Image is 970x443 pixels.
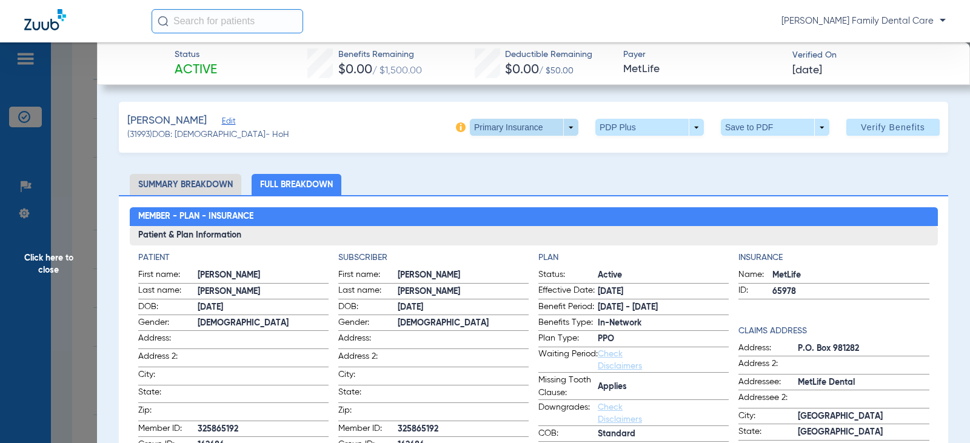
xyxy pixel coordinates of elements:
[538,284,598,299] span: Effective Date:
[138,301,198,315] span: DOB:
[130,207,938,227] h2: Member - Plan - Insurance
[538,348,598,372] span: Waiting Period:
[505,48,592,61] span: Deductible Remaining
[398,285,529,298] span: [PERSON_NAME]
[792,63,822,78] span: [DATE]
[539,67,574,75] span: / $50.00
[338,316,398,331] span: Gender:
[598,285,729,298] span: [DATE]
[538,401,598,425] span: Downgrades:
[130,174,241,195] li: Summary Breakdown
[338,301,398,315] span: DOB:
[738,268,772,283] span: Name:
[738,251,929,264] h4: Insurance
[738,425,798,440] span: State:
[252,174,341,195] li: Full Breakdown
[538,301,598,315] span: Benefit Period:
[138,268,198,283] span: First name:
[538,268,598,283] span: Status:
[338,284,398,299] span: Last name:
[598,381,729,393] span: Applies
[846,119,940,136] button: Verify Benefits
[798,342,929,355] span: P.O. Box 981282
[598,403,642,424] a: Check Disclaimers
[538,427,598,442] span: COB:
[24,9,66,30] img: Zuub Logo
[198,317,329,330] span: [DEMOGRAPHIC_DATA]
[398,423,529,436] span: 325865192
[598,269,729,282] span: Active
[798,426,929,439] span: [GEOGRAPHIC_DATA]
[175,62,217,79] span: Active
[598,333,729,345] span: PPO
[138,284,198,299] span: Last name:
[138,404,198,421] span: Zip:
[138,251,329,264] h4: Patient
[127,113,207,128] span: [PERSON_NAME]
[598,350,642,370] a: Check Disclaimers
[798,376,929,389] span: MetLife Dental
[138,316,198,331] span: Gender:
[538,316,598,331] span: Benefits Type:
[738,284,772,299] span: ID:
[738,376,798,390] span: Addressee:
[198,285,329,298] span: [PERSON_NAME]
[175,48,217,61] span: Status
[861,122,925,132] span: Verify Benefits
[138,422,198,437] span: Member ID:
[222,117,233,128] span: Edit
[338,368,398,385] span: City:
[623,62,781,77] span: MetLife
[152,9,303,33] input: Search for patients
[338,332,398,348] span: Address:
[738,391,798,408] span: Addressee 2:
[338,422,398,437] span: Member ID:
[372,66,422,76] span: / $1,500.00
[338,48,422,61] span: Benefits Remaining
[772,285,929,298] span: 65978
[456,122,466,132] img: info-icon
[772,269,929,282] span: MetLife
[470,119,578,136] button: Primary Insurance
[398,269,529,282] span: [PERSON_NAME]
[198,423,329,436] span: 325865192
[623,48,781,61] span: Payer
[738,325,929,338] h4: Claims Address
[338,404,398,421] span: Zip:
[198,269,329,282] span: [PERSON_NAME]
[338,64,372,76] span: $0.00
[538,332,598,347] span: Plan Type:
[198,301,329,314] span: [DATE]
[738,358,798,374] span: Address 2:
[721,119,829,136] button: Save to PDF
[127,128,289,141] span: (31993) DOB: [DEMOGRAPHIC_DATA] - HoH
[538,251,729,264] h4: Plan
[598,301,729,314] span: [DATE] - [DATE]
[138,332,198,348] span: Address:
[738,342,798,356] span: Address:
[538,374,598,399] span: Missing Tooth Clause:
[798,410,929,423] span: [GEOGRAPHIC_DATA]
[138,386,198,402] span: State:
[792,49,951,62] span: Verified On
[781,15,946,27] span: [PERSON_NAME] Family Dental Care
[505,64,539,76] span: $0.00
[738,410,798,424] span: City:
[138,368,198,385] span: City:
[598,317,729,330] span: In-Network
[398,317,529,330] span: [DEMOGRAPHIC_DATA]
[338,251,529,264] h4: Subscriber
[158,16,169,27] img: Search Icon
[338,268,398,283] span: First name:
[130,226,938,245] h3: Patient & Plan Information
[598,428,729,441] span: Standard
[338,386,398,402] span: State:
[338,350,398,367] span: Address 2:
[398,301,529,314] span: [DATE]
[595,119,704,136] button: PDP Plus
